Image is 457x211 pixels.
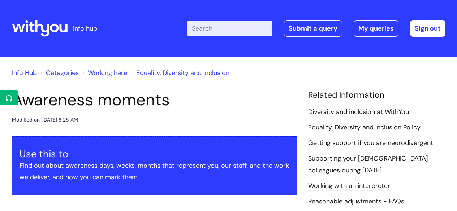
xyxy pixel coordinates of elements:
[136,69,229,77] a: Equality, Diversity and Inclusion
[81,67,127,79] li: Working here
[308,197,404,206] a: Reasonable adjustments - FAQs
[354,20,398,37] a: My queries
[20,148,290,160] h3: Use this to
[39,67,79,79] li: Solution home
[308,123,421,132] a: Equality, Diversity and Inclusion Policy
[308,154,428,175] a: Supporting your [DEMOGRAPHIC_DATA] colleagues during [DATE]
[410,20,445,37] a: Sign out
[12,69,37,77] a: Info Hub
[12,90,297,110] h1: Awareness moments
[129,67,229,79] li: Equality, Diversity and Inclusion
[308,181,390,191] a: Working with an interpreter
[187,21,272,36] input: Search
[73,23,97,34] p: info hub
[308,139,433,148] a: Getting support if you are neurodivergent
[46,69,79,77] a: Categories
[308,107,409,117] a: Diversity and inclusion at WithYou
[88,69,127,77] a: Working here
[308,90,445,100] h4: Related Information
[20,160,290,183] p: Find out about awareness days, weeks, months that represent you, our staff, and the work we deliv...
[187,20,445,37] div: | -
[12,115,78,124] div: Modified on: [DATE] 8:25 AM
[284,20,342,37] a: Submit a query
